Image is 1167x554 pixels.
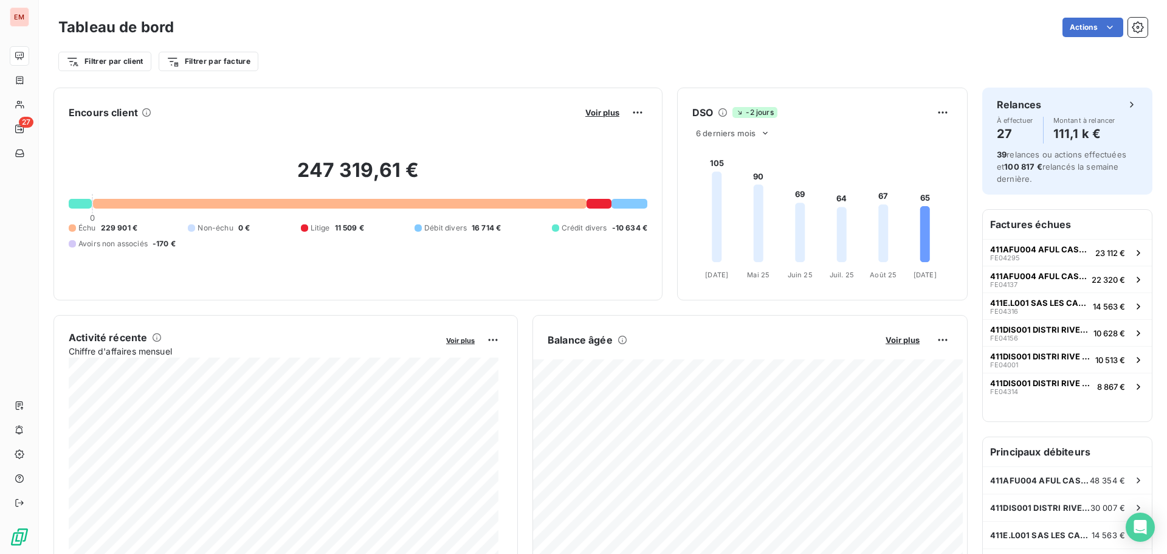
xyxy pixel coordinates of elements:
span: 0 [90,213,95,223]
div: EM [10,7,29,27]
span: Litige [311,223,330,234]
span: -2 jours [732,107,777,118]
h6: DSO [692,105,713,120]
button: 411E.L001 SAS LES CASERNES DISTRIBUTION/[DOMAIN_NAME] LES CASERNESFE0431614 563 € [983,293,1152,319]
h3: Tableau de bord [58,16,174,38]
h6: Encours client [69,105,138,120]
span: 411E.L001 SAS LES CASERNES DISTRIBUTION/[DOMAIN_NAME] LES CASERNES [990,298,1088,308]
span: Non-échu [198,223,233,234]
span: 100 817 € [1004,162,1042,171]
span: -10 634 € [612,223,647,234]
span: Débit divers [424,223,467,234]
span: 411DIS001 DISTRI RIVE GAUCHE [990,351,1090,361]
span: Avoirs non associés [78,238,148,249]
span: 411AFU004 AFUL CASABONA [990,244,1090,254]
span: FE04137 [990,281,1017,288]
button: 411DIS001 DISTRI RIVE GAUCHEFE0415610 628 € [983,319,1152,346]
span: 0 € [238,223,250,234]
button: 411DIS001 DISTRI RIVE GAUCHEFE043148 867 € [983,373,1152,400]
tspan: Juin 25 [788,271,813,279]
span: 10 628 € [1093,328,1125,338]
span: 14 563 € [1092,530,1125,540]
span: 27 [19,117,33,128]
button: Voir plus [882,334,923,345]
span: FE04314 [990,388,1018,395]
span: 8 867 € [1097,382,1125,392]
span: 6 derniers mois [696,128,756,138]
button: Actions [1062,18,1123,37]
h4: 27 [997,124,1033,144]
button: Voir plus [442,334,478,345]
span: 411DIS001 DISTRI RIVE GAUCHE [990,378,1092,388]
span: 16 714 € [472,223,501,234]
tspan: Mai 25 [747,271,769,279]
button: 411DIS001 DISTRI RIVE GAUCHEFE0400110 513 € [983,346,1152,373]
span: 11 509 € [335,223,364,234]
tspan: [DATE] [914,271,937,279]
h6: Factures échues [983,210,1152,239]
span: FE04295 [990,254,1020,261]
span: 14 563 € [1093,302,1125,311]
span: 411E.L001 SAS LES CASERNES DISTRIBUTION/[DOMAIN_NAME] LES CASERNES [990,530,1092,540]
button: Filtrer par client [58,52,151,71]
h6: Relances [997,97,1041,112]
span: 411DIS001 DISTRI RIVE GAUCHE [990,325,1089,334]
span: Crédit divers [562,223,607,234]
span: 229 901 € [101,223,137,234]
h2: 247 319,61 € [69,158,647,195]
span: 30 007 € [1090,503,1125,513]
h6: Principaux débiteurs [983,437,1152,466]
span: 23 112 € [1095,248,1125,258]
span: 411AFU004 AFUL CASABONA [990,476,1090,485]
h6: Activité récente [69,330,147,345]
tspan: [DATE] [705,271,728,279]
button: 411AFU004 AFUL CASABONAFE0413722 320 € [983,266,1152,293]
span: 411AFU004 AFUL CASABONA [990,271,1087,281]
span: FE04001 [990,361,1018,369]
div: Open Intercom Messenger [1126,513,1155,542]
button: 411AFU004 AFUL CASABONAFE0429523 112 € [983,239,1152,266]
span: FE04156 [990,334,1018,342]
button: Voir plus [582,107,623,118]
tspan: Août 25 [870,271,897,279]
img: Logo LeanPay [10,527,29,547]
button: Filtrer par facture [159,52,258,71]
span: -170 € [153,238,176,249]
span: relances ou actions effectuées et relancés la semaine dernière. [997,150,1126,184]
span: 48 354 € [1090,476,1125,485]
span: À effectuer [997,117,1033,124]
span: Montant à relancer [1053,117,1115,124]
span: Voir plus [585,108,619,117]
span: Chiffre d'affaires mensuel [69,345,438,358]
span: 39 [997,150,1007,159]
span: FE04316 [990,308,1018,315]
span: Voir plus [446,336,475,345]
h6: Balance âgée [548,333,613,347]
span: 22 320 € [1092,275,1125,285]
span: Voir plus [886,335,920,345]
span: Échu [78,223,96,234]
span: 411DIS001 DISTRI RIVE GAUCHE [990,503,1090,513]
tspan: Juil. 25 [830,271,854,279]
h4: 111,1 k € [1053,124,1115,144]
span: 10 513 € [1095,355,1125,365]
